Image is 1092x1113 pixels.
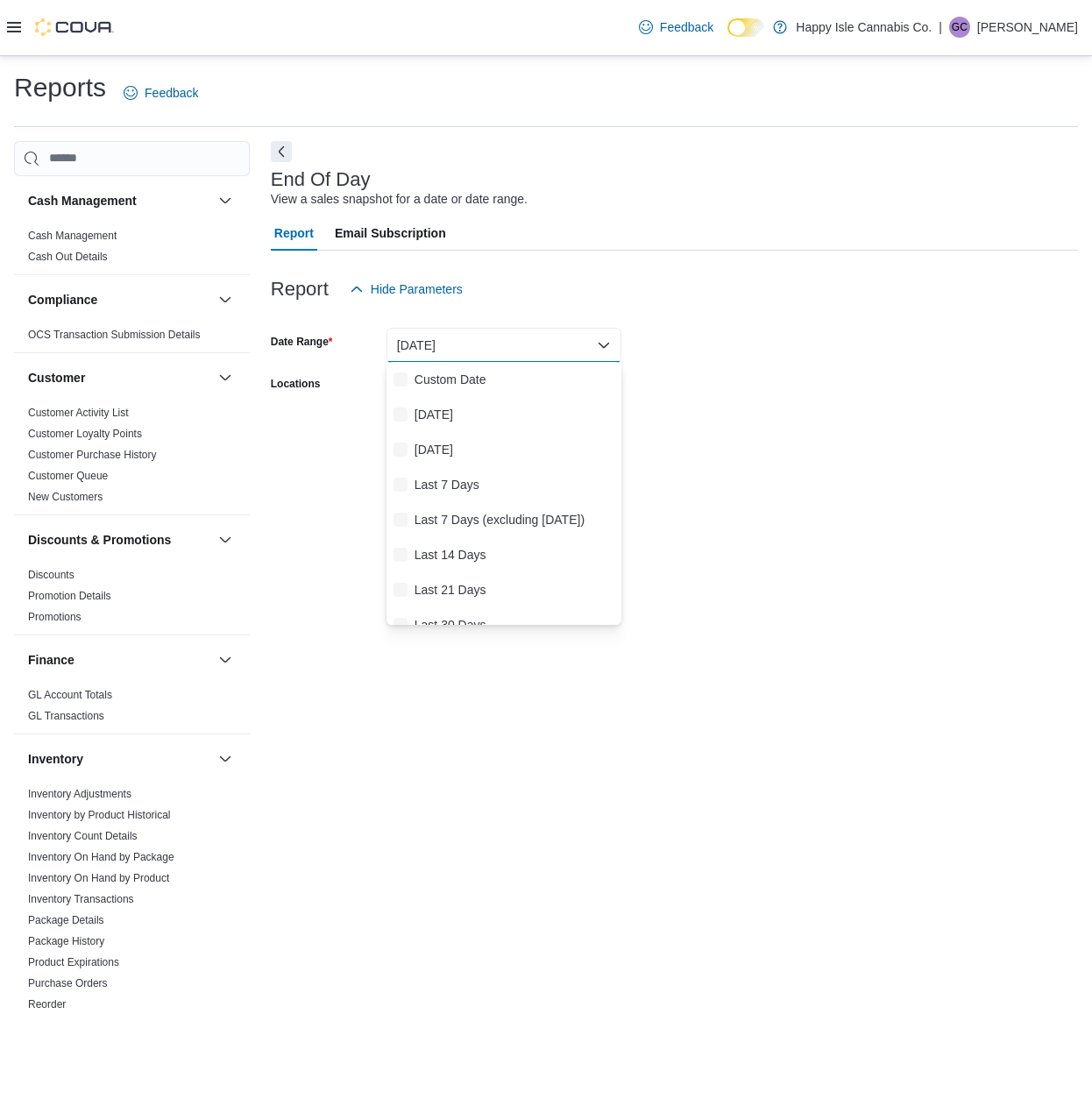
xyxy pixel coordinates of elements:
div: Cash Management [14,225,250,274]
button: Customer [28,369,211,386]
button: [DATE] [386,328,621,363]
div: Discounts & Promotions [14,564,250,634]
a: Inventory On Hand by Product [28,872,169,884]
p: | [939,17,942,38]
button: Compliance [28,291,211,308]
a: Customer Purchase History [28,449,157,461]
div: Customer [14,402,250,514]
h3: Report [271,279,329,300]
button: Inventory [28,750,211,768]
h3: Cash Management [28,192,137,209]
button: Cash Management [28,192,211,209]
span: Email Subscription [335,216,446,251]
a: Inventory Transactions [28,893,134,905]
button: Hide Parameters [343,272,470,307]
span: Last 30 Days [415,614,614,635]
a: Package History [28,935,104,947]
span: Dark Mode [727,37,728,38]
div: Inventory [14,783,250,1043]
span: GC [952,17,968,38]
a: Feedback [632,10,720,45]
span: Report [274,216,314,251]
button: Next [271,141,292,162]
button: Compliance [215,289,236,310]
h3: Discounts & Promotions [28,531,171,549]
span: Feedback [145,84,198,102]
h3: Inventory [28,750,83,768]
label: Locations [271,377,321,391]
h3: Finance [28,651,74,669]
h3: Customer [28,369,85,386]
a: Inventory On Hand by Package [28,851,174,863]
a: Reorder [28,998,66,1010]
a: Customer Loyalty Points [28,428,142,440]
button: Finance [215,649,236,670]
input: Dark Mode [727,18,764,37]
img: Cova [35,18,114,36]
p: Happy Isle Cannabis Co. [796,17,932,38]
a: Inventory Adjustments [28,788,131,800]
p: [PERSON_NAME] [977,17,1078,38]
button: Inventory [215,748,236,769]
a: Product Expirations [28,956,119,968]
button: Customer [215,367,236,388]
a: Inventory Count Details [28,830,138,842]
a: Purchase Orders [28,977,108,989]
span: Custom Date [415,369,614,390]
div: Finance [14,684,250,734]
button: Discounts & Promotions [28,531,211,549]
a: Feedback [117,75,205,110]
a: Cash Management [28,230,117,242]
span: Last 14 Days [415,544,614,565]
a: Customer Queue [28,470,108,482]
span: [DATE] [415,439,614,460]
div: Select listbox [386,362,621,625]
a: Cash Out Details [28,251,108,263]
span: Last 7 Days (excluding [DATE]) [415,509,614,530]
a: New Customers [28,491,103,503]
a: Inventory by Product Historical [28,809,171,821]
a: GL Transactions [28,710,104,722]
h1: Reports [14,70,106,105]
h3: Compliance [28,291,97,308]
div: View a sales snapshot for a date or date range. [271,190,528,209]
label: Date Range [271,335,333,349]
span: Last 21 Days [415,579,614,600]
button: Cash Management [215,190,236,211]
a: Promotions [28,611,82,623]
a: OCS Transaction Submission Details [28,329,201,341]
span: Last 7 Days [415,474,614,495]
span: Feedback [660,18,713,36]
div: Glenn Cormier [949,17,970,38]
button: Finance [28,651,211,669]
div: Compliance [14,324,250,352]
h3: End Of Day [271,169,371,190]
a: Promotion Details [28,590,111,602]
a: GL Account Totals [28,689,112,701]
span: Hide Parameters [371,280,463,298]
a: Package Details [28,914,104,926]
a: Customer Activity List [28,407,129,419]
span: [DATE] [415,404,614,425]
button: Discounts & Promotions [215,529,236,550]
a: Discounts [28,569,74,581]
